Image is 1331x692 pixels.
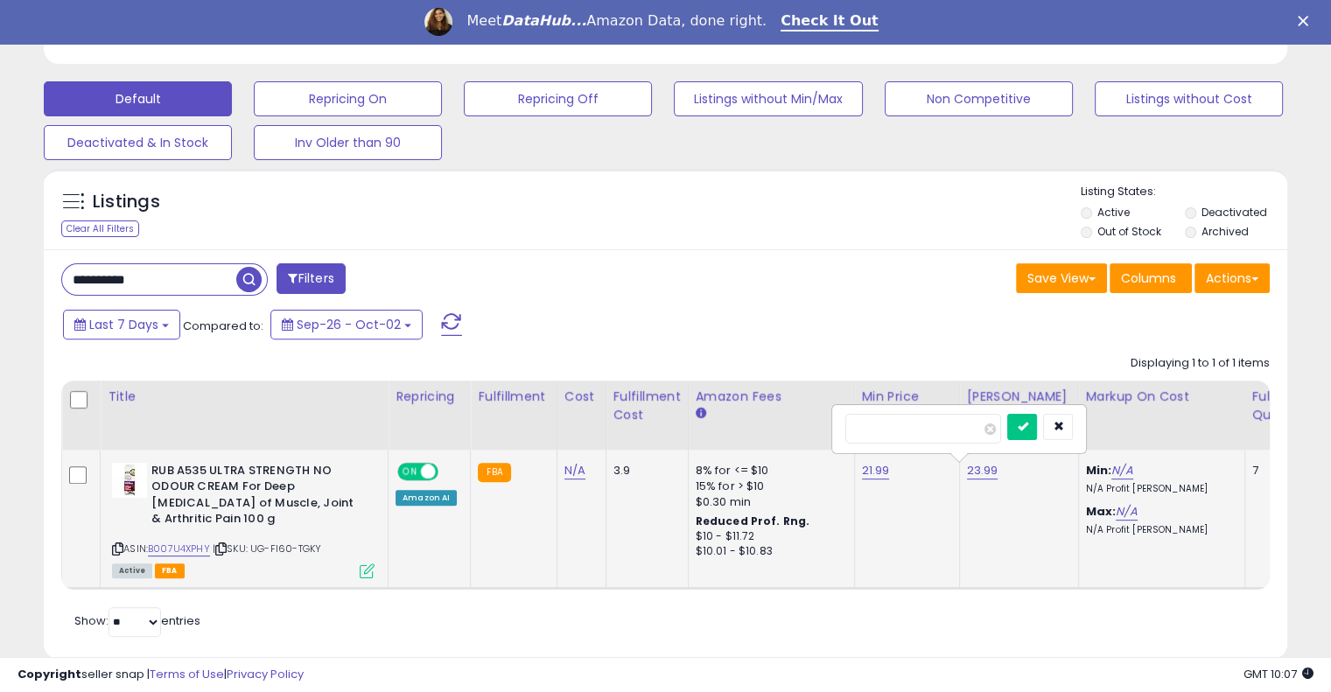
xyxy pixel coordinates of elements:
div: 8% for <= $10 [696,463,841,479]
img: 41lB8LMqy8L._SL40_.jpg [112,463,147,498]
div: [PERSON_NAME] [967,388,1071,406]
span: All listings currently available for purchase on Amazon [112,563,152,578]
button: Default [44,81,232,116]
span: Columns [1121,269,1176,287]
button: Repricing Off [464,81,652,116]
button: Actions [1194,263,1270,293]
div: Title [108,388,381,406]
strong: Copyright [18,666,81,682]
div: Close [1298,16,1315,26]
span: Sep-26 - Oct-02 [297,316,401,333]
span: Last 7 Days [89,316,158,333]
a: Privacy Policy [227,666,304,682]
small: FBA [478,463,510,482]
button: Save View [1016,263,1107,293]
a: Check It Out [781,12,879,31]
a: Terms of Use [150,666,224,682]
button: Sep-26 - Oct-02 [270,310,423,339]
th: The percentage added to the cost of goods (COGS) that forms the calculator for Min & Max prices. [1078,381,1244,450]
span: 2025-10-10 10:07 GMT [1243,666,1313,682]
div: Cost [564,388,599,406]
button: Listings without Cost [1095,81,1283,116]
img: Profile image for Georgie [424,8,452,36]
div: $10.01 - $10.83 [696,544,841,559]
div: Meet Amazon Data, done right. [466,12,767,30]
button: Inv Older than 90 [254,125,442,160]
b: Min: [1086,462,1112,479]
div: 3.9 [613,463,675,479]
button: Non Competitive [885,81,1073,116]
p: N/A Profit [PERSON_NAME] [1086,483,1231,495]
label: Deactivated [1201,205,1266,220]
button: Last 7 Days [63,310,180,339]
div: 15% for > $10 [696,479,841,494]
div: Amazon Fees [696,388,847,406]
span: ON [399,464,421,479]
div: 7 [1252,463,1306,479]
div: Repricing [396,388,463,406]
div: ASIN: [112,463,375,577]
p: Listing States: [1081,184,1287,200]
div: Displaying 1 to 1 of 1 items [1131,355,1270,372]
i: DataHub... [501,12,586,29]
div: $10 - $11.72 [696,529,841,544]
a: 21.99 [862,462,890,479]
span: | SKU: UG-FI60-TGKY [213,542,321,556]
a: B007U4XPHY [148,542,210,556]
a: N/A [1111,462,1132,479]
h5: Listings [93,190,160,214]
span: FBA [155,563,185,578]
label: Out of Stock [1097,224,1161,239]
div: Fulfillable Quantity [1252,388,1313,424]
b: RUB A535 ULTRA STRENGTH NO ODOUR CREAM For Deep [MEDICAL_DATA] of Muscle, Joint & Arthritic Pain ... [151,463,364,532]
button: Columns [1110,263,1192,293]
span: Compared to: [183,318,263,334]
div: Fulfillment [478,388,549,406]
div: Clear All Filters [61,220,139,237]
b: Reduced Prof. Rng. [696,514,810,528]
div: Amazon AI [396,490,457,506]
div: seller snap | | [18,667,304,683]
small: Amazon Fees. [696,406,706,422]
div: Min Price [862,388,952,406]
a: N/A [564,462,585,479]
a: N/A [1116,503,1137,521]
span: Show: entries [74,612,200,629]
button: Filters [277,263,345,294]
div: $0.30 min [696,494,841,510]
div: Fulfillment Cost [613,388,681,424]
label: Active [1097,205,1130,220]
span: OFF [436,464,464,479]
b: Max: [1086,503,1117,520]
label: Archived [1201,224,1248,239]
div: Markup on Cost [1086,388,1237,406]
button: Repricing On [254,81,442,116]
p: N/A Profit [PERSON_NAME] [1086,524,1231,536]
button: Deactivated & In Stock [44,125,232,160]
button: Listings without Min/Max [674,81,862,116]
a: 23.99 [967,462,998,479]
